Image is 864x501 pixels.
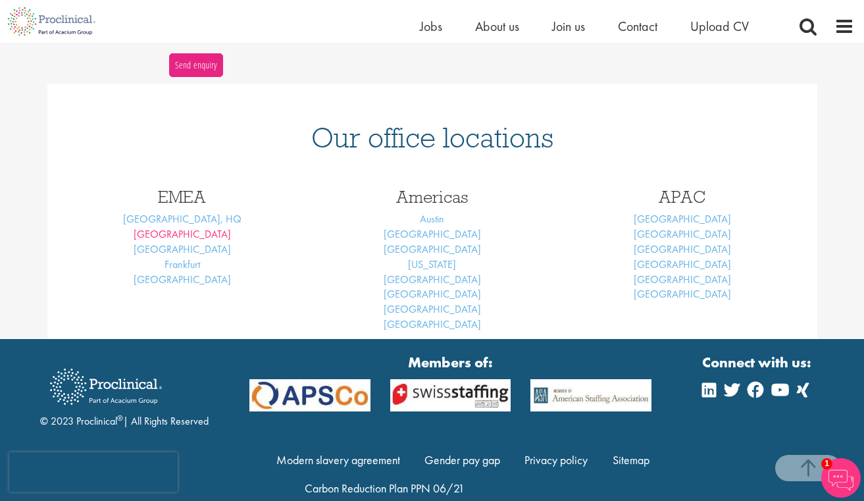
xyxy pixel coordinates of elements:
iframe: reCAPTCHA [9,452,178,492]
a: [GEOGRAPHIC_DATA] [384,227,481,241]
a: [GEOGRAPHIC_DATA] [134,227,231,241]
a: [GEOGRAPHIC_DATA] [134,273,231,286]
a: Privacy policy [524,452,588,467]
a: [GEOGRAPHIC_DATA], HQ [123,212,241,226]
a: [GEOGRAPHIC_DATA] [634,227,731,241]
sup: ® [117,413,123,423]
a: Austin [420,212,444,226]
img: Proclinical Recruitment [40,359,172,414]
a: [US_STATE] [408,257,456,271]
a: [GEOGRAPHIC_DATA] [634,212,731,226]
a: [GEOGRAPHIC_DATA] [634,242,731,256]
a: Upload CV [690,18,749,35]
a: Frankfurt [165,257,200,271]
a: Join us [552,18,585,35]
img: APSCo [240,379,380,411]
h3: APAC [567,188,798,205]
div: © 2023 Proclinical | All Rights Reserved [40,359,209,429]
a: Gender pay gap [424,452,500,467]
a: [GEOGRAPHIC_DATA] [384,242,481,256]
a: About us [475,18,519,35]
a: Sitemap [613,452,649,467]
img: APSCo [521,379,661,411]
a: [GEOGRAPHIC_DATA] [634,257,731,271]
a: [GEOGRAPHIC_DATA] [384,287,481,301]
h3: EMEA [67,188,297,205]
span: 1 [821,458,832,469]
a: [GEOGRAPHIC_DATA] [384,302,481,316]
a: [GEOGRAPHIC_DATA] [384,317,481,331]
img: APSCo [380,379,521,411]
h3: Americas [317,188,547,205]
h1: Our office locations [67,123,798,152]
strong: Connect with us: [702,352,814,373]
a: [GEOGRAPHIC_DATA] [634,287,731,301]
button: Send enquiry [169,53,223,77]
a: Jobs [420,18,442,35]
a: Carbon Reduction Plan PPN 06/21 [305,481,465,496]
a: Contact [618,18,657,35]
a: [GEOGRAPHIC_DATA] [134,242,231,256]
a: Modern slavery agreement [276,452,400,467]
a: [GEOGRAPHIC_DATA] [634,273,731,286]
strong: Members of: [249,352,652,373]
a: [GEOGRAPHIC_DATA] [384,273,481,286]
img: Chatbot [821,458,861,498]
span: Send enquiry [174,58,217,72]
